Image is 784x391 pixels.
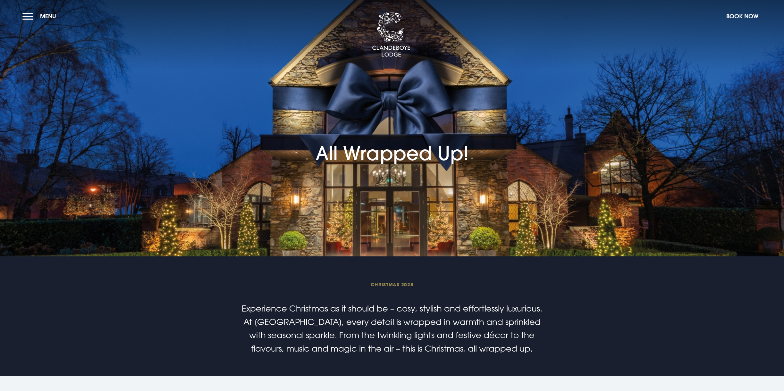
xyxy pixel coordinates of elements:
[239,281,544,287] span: Christmas 2025
[22,9,59,23] button: Menu
[723,9,762,23] button: Book Now
[40,12,56,20] span: Menu
[316,95,469,165] h1: All Wrapped Up!
[239,302,544,355] p: Experience Christmas as it should be – cosy, stylish and effortlessly luxurious. At [GEOGRAPHIC_D...
[372,12,410,57] img: Clandeboye Lodge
